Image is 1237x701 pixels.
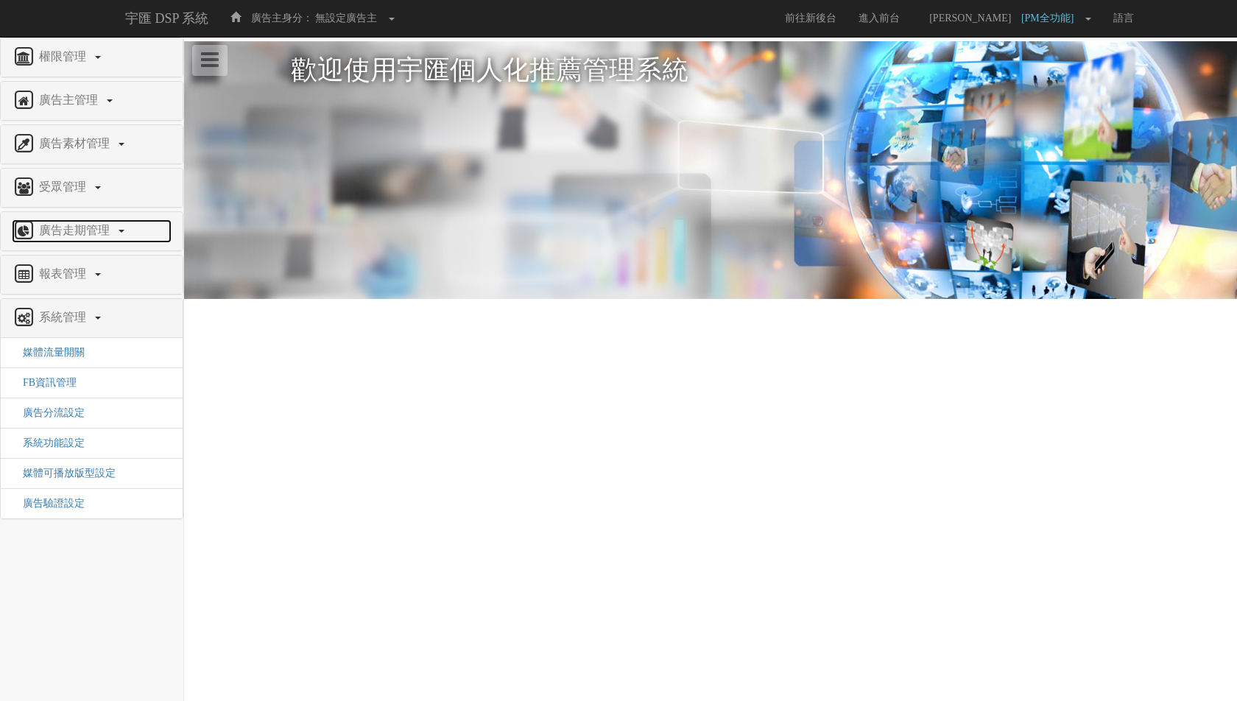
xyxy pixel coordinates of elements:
span: [PM全功能] [1021,13,1082,24]
a: 廣告走期管理 [12,219,172,243]
h1: 歡迎使用宇匯個人化推薦管理系統 [291,56,1130,85]
span: [PERSON_NAME] [922,13,1018,24]
a: 權限管理 [12,46,172,69]
a: 媒體可播放版型設定 [12,468,116,479]
a: 報表管理 [12,263,172,286]
a: 廣告主管理 [12,89,172,113]
span: 系統管理 [35,311,94,323]
a: 受眾管理 [12,176,172,200]
span: 無設定廣告主 [315,13,377,24]
span: 受眾管理 [35,180,94,193]
span: 廣告主管理 [35,94,105,106]
span: 廣告素材管理 [35,137,117,149]
span: 權限管理 [35,50,94,63]
a: FB資訊管理 [12,377,77,388]
a: 廣告素材管理 [12,133,172,156]
a: 系統管理 [12,306,172,330]
span: 廣告主身分： [251,13,313,24]
span: 廣告走期管理 [35,224,117,236]
a: 廣告驗證設定 [12,498,85,509]
span: 報表管理 [35,267,94,280]
a: 媒體流量開關 [12,347,85,358]
a: 系統功能設定 [12,437,85,448]
a: 廣告分流設定 [12,407,85,418]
